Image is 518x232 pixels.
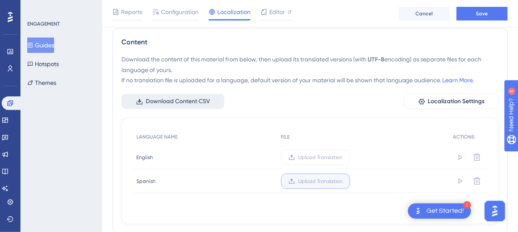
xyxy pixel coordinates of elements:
[27,75,56,90] button: Themes
[136,154,153,161] span: English
[20,2,53,12] span: Need Help?
[443,77,474,84] a: Learn More.
[299,178,343,185] span: Upload Translation
[217,7,250,17] span: Localization
[368,56,384,63] span: UTF-8
[281,133,290,140] span: FILE
[27,38,54,53] button: Guides
[416,10,433,17] span: Cancel
[27,56,59,72] button: Hotspots
[453,133,475,140] span: ACTIONS
[136,133,178,140] span: LANGUAGE NAME
[463,201,471,209] div: 1
[269,7,285,17] span: Editor
[482,198,508,224] iframe: UserGuiding AI Assistant Launcher
[146,96,210,107] span: Download Content CSV
[413,206,423,216] img: launcher-image-alternative-text
[59,4,62,11] div: 4
[299,154,343,161] span: Upload Translation
[408,203,471,219] div: Open Get Started! checklist, remaining modules: 1
[121,37,499,47] div: Content
[161,7,199,17] span: Configuration
[404,94,499,109] button: Localization Settings
[399,7,450,20] button: Cancel
[121,7,142,17] span: Reports
[457,7,508,20] button: Save
[27,20,60,27] div: ENGAGEMENT
[476,10,488,17] span: Save
[121,54,499,85] div: Download the content of this material from below, then upload its translated versions (with encod...
[121,94,224,109] button: Download Content CSV
[136,178,155,185] span: Spanish
[427,206,464,216] div: Get Started!
[428,96,485,107] span: Localization Settings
